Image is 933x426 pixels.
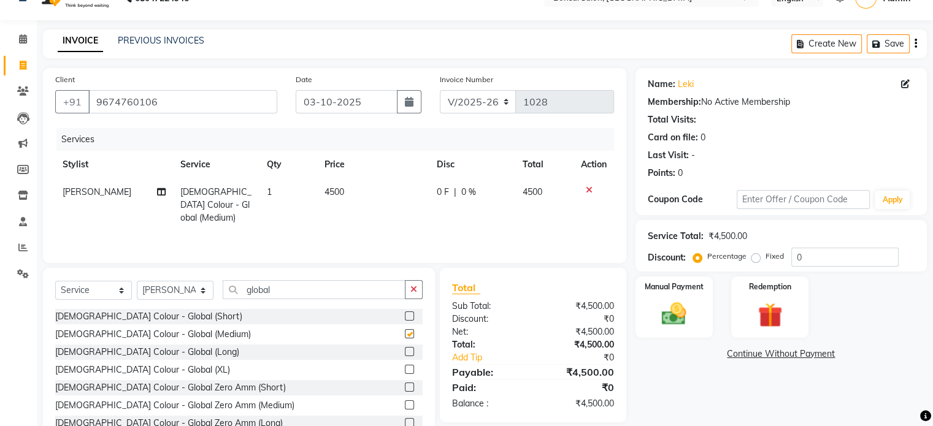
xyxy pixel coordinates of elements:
div: Membership: [648,96,701,108]
label: Invoice Number [440,74,493,85]
div: Discount: [443,313,533,325]
div: Balance : [443,397,533,410]
div: Card on file: [648,131,698,144]
div: [DEMOGRAPHIC_DATA] Colour - Global Zero Amm (Medium) [55,399,294,412]
a: Continue Without Payment [638,348,924,360]
img: _cash.svg [654,300,694,328]
th: Stylist [55,151,173,178]
label: Redemption [749,281,791,292]
input: Search by Name/Mobile/Email/Code [88,90,277,113]
div: 0 [701,131,705,144]
label: Date [296,74,312,85]
span: 1 [267,186,272,197]
div: ₹4,500.00 [533,338,623,351]
th: Qty [259,151,317,178]
a: INVOICE [58,30,103,52]
div: ₹0 [533,313,623,325]
th: Disc [429,151,515,178]
label: Percentage [707,251,747,262]
div: Total Visits: [648,113,696,126]
label: Fixed [766,251,784,262]
input: Search or Scan [223,280,405,299]
a: PREVIOUS INVOICES [118,35,204,46]
div: ₹4,500.00 [533,397,623,410]
div: Coupon Code [648,193,737,206]
img: _gift.svg [750,300,790,330]
label: Client [55,74,75,85]
div: Name: [648,78,675,91]
span: [PERSON_NAME] [63,186,131,197]
span: 4500 [523,186,542,197]
span: [DEMOGRAPHIC_DATA] Colour - Global (Medium) [180,186,251,223]
th: Action [574,151,614,178]
span: | [454,186,456,199]
th: Price [317,151,429,178]
div: Net: [443,325,533,338]
div: [DEMOGRAPHIC_DATA] Colour - Global (Short) [55,310,242,323]
div: - [691,149,695,162]
div: 0 [678,167,683,180]
th: Service [173,151,259,178]
div: Payable: [443,365,533,379]
span: Total [452,281,480,294]
div: Paid: [443,380,533,395]
div: Last Visit: [648,149,689,162]
div: Services [56,128,623,151]
div: ₹4,500.00 [708,230,747,243]
div: ₹0 [548,351,623,364]
a: Leki [678,78,694,91]
span: 4500 [324,186,344,197]
a: Add Tip [443,351,548,364]
div: ₹4,500.00 [533,365,623,379]
div: [DEMOGRAPHIC_DATA] Colour - Global (XL) [55,363,230,376]
button: Apply [875,191,910,209]
div: [DEMOGRAPHIC_DATA] Colour - Global (Long) [55,346,239,359]
div: [DEMOGRAPHIC_DATA] Colour - Global (Medium) [55,328,251,341]
th: Total [515,151,574,178]
div: Discount: [648,251,686,264]
span: 0 % [461,186,476,199]
input: Enter Offer / Coupon Code [737,190,870,209]
div: Total: [443,338,533,351]
div: Points: [648,167,675,180]
div: ₹4,500.00 [533,300,623,313]
span: 0 F [437,186,449,199]
div: ₹0 [533,380,623,395]
label: Manual Payment [645,281,704,292]
div: [DEMOGRAPHIC_DATA] Colour - Global Zero Amm (Short) [55,381,286,394]
div: Sub Total: [443,300,533,313]
div: Service Total: [648,230,704,243]
div: ₹4,500.00 [533,325,623,338]
button: +91 [55,90,90,113]
div: No Active Membership [648,96,915,108]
